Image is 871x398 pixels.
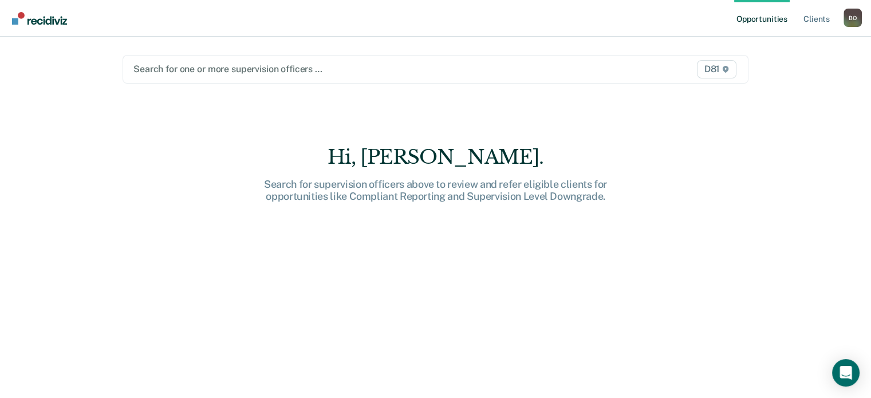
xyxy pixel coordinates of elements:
div: Search for supervision officers above to review and refer eligible clients for opportunities like... [253,178,619,203]
button: Profile dropdown button [844,9,862,27]
div: B O [844,9,862,27]
span: D81 [697,60,736,78]
div: Open Intercom Messenger [832,359,860,387]
img: Recidiviz [12,12,67,25]
div: Hi, [PERSON_NAME]. [253,145,619,169]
